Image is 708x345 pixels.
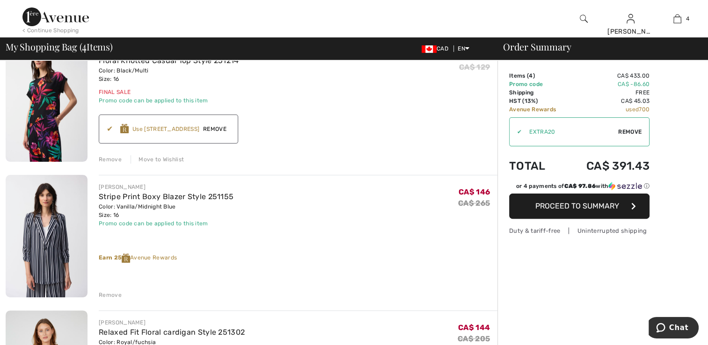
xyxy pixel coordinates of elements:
div: Avenue Rewards [99,253,497,263]
td: CA$ -86.60 [569,80,650,88]
td: Items ( ) [509,72,569,80]
td: Total [509,150,569,182]
div: Promo code can be applied to this item [99,96,239,105]
img: Canadian Dollar [422,45,437,53]
td: CA$ 433.00 [569,72,650,80]
td: Free [569,88,650,97]
iframe: Opens a widget where you can chat to one of our agents [649,317,699,340]
td: CA$ 391.43 [569,150,650,182]
td: CA$ 45.03 [569,97,650,105]
span: CA$ 144 [458,323,490,332]
td: Promo code [509,80,569,88]
span: Remove [618,128,642,136]
img: Sezzle [608,182,642,190]
button: Proceed to Summary [509,194,650,219]
span: 4 [686,14,689,23]
div: Duty & tariff-free | Uninterrupted shipping [509,226,650,235]
div: [PERSON_NAME] [99,318,245,327]
div: Remove [99,291,122,299]
div: ✔ [510,128,522,136]
img: My Bag [673,13,681,24]
span: 700 [639,106,650,113]
img: 1ère Avenue [22,7,89,26]
a: Floral Knotted Casual Top Style 251214 [99,56,239,65]
img: Stripe Print Boxy Blazer Style 251155 [6,175,88,297]
span: 4 [529,72,533,79]
span: Proceed to Summary [535,201,619,210]
s: CA$ 265 [458,199,490,208]
td: Shipping [509,88,569,97]
span: CA$ 97.86 [564,183,596,189]
td: Avenue Rewards [509,105,569,114]
img: Reward-Logo.svg [122,253,130,263]
strong: Earn 25 [99,254,130,261]
div: Move to Wishlist [131,155,184,164]
span: EN [458,45,469,52]
div: Use [STREET_ADDRESS] [132,125,199,133]
a: 4 [654,13,700,24]
div: Color: Black/Multi Size: 16 [99,66,239,83]
s: CA$ 205 [458,334,490,343]
span: CAD [422,45,452,52]
td: HST (13%) [509,97,569,105]
span: My Shopping Bag ( Items) [6,42,113,51]
a: Sign In [627,14,635,23]
img: Reward-Logo.svg [120,124,129,133]
div: or 4 payments of with [516,182,650,190]
s: CA$ 129 [459,63,490,72]
div: Promo code can be applied to this item [99,219,234,228]
span: Remove [199,125,230,133]
div: < Continue Shopping [22,26,79,35]
div: [PERSON_NAME] [99,183,234,191]
input: Promo code [522,118,618,146]
span: 4 [82,40,87,52]
div: or 4 payments ofCA$ 97.86withSezzle Click to learn more about Sezzle [509,182,650,194]
div: [PERSON_NAME] [607,27,653,36]
img: search the website [580,13,588,24]
div: Final Sale [99,88,239,96]
td: used [569,105,650,114]
a: Relaxed Fit Floral cardigan Style 251302 [99,328,245,337]
img: My Info [627,13,635,24]
div: Remove [99,155,122,164]
a: Stripe Print Boxy Blazer Style 251155 [99,192,234,201]
span: CA$ 146 [459,187,490,196]
div: ✔ [107,123,120,135]
div: Order Summary [492,42,702,51]
div: Color: Vanilla/Midnight Blue Size: 16 [99,202,234,219]
img: Floral Knotted Casual Top Style 251214 [6,39,88,161]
